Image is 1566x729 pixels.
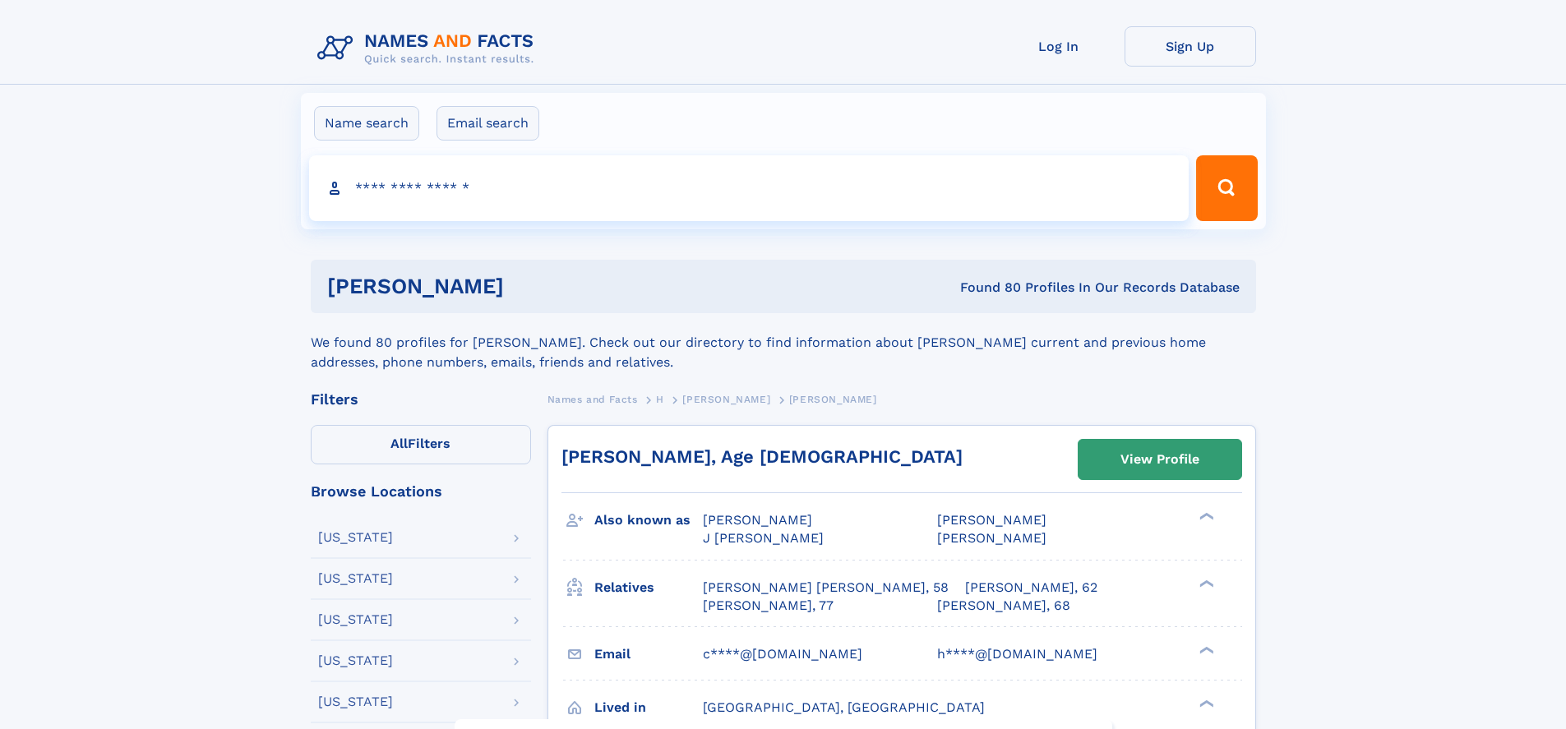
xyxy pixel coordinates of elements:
[309,155,1190,221] input: search input
[732,279,1240,297] div: Found 80 Profiles In Our Records Database
[1079,440,1241,479] a: View Profile
[547,389,638,409] a: Names and Facts
[937,512,1046,528] span: [PERSON_NAME]
[703,512,812,528] span: [PERSON_NAME]
[311,392,531,407] div: Filters
[327,276,732,297] h1: [PERSON_NAME]
[789,394,877,405] span: [PERSON_NAME]
[594,694,703,722] h3: Lived in
[965,579,1097,597] a: [PERSON_NAME], 62
[1195,644,1215,655] div: ❯
[594,574,703,602] h3: Relatives
[311,484,531,499] div: Browse Locations
[1195,578,1215,588] div: ❯
[561,446,963,467] a: [PERSON_NAME], Age [DEMOGRAPHIC_DATA]
[311,26,547,71] img: Logo Names and Facts
[1196,155,1257,221] button: Search Button
[318,572,393,585] div: [US_STATE]
[1120,441,1199,478] div: View Profile
[318,654,393,667] div: [US_STATE]
[437,106,539,141] label: Email search
[682,389,770,409] a: [PERSON_NAME]
[318,531,393,544] div: [US_STATE]
[390,436,408,451] span: All
[937,530,1046,546] span: [PERSON_NAME]
[594,506,703,534] h3: Also known as
[318,695,393,708] div: [US_STATE]
[656,389,664,409] a: H
[1195,511,1215,522] div: ❯
[703,699,985,715] span: [GEOGRAPHIC_DATA], [GEOGRAPHIC_DATA]
[318,613,393,626] div: [US_STATE]
[1195,698,1215,708] div: ❯
[993,26,1125,67] a: Log In
[594,640,703,668] h3: Email
[311,425,531,464] label: Filters
[682,394,770,405] span: [PERSON_NAME]
[1125,26,1256,67] a: Sign Up
[311,313,1256,372] div: We found 80 profiles for [PERSON_NAME]. Check out our directory to find information about [PERSON...
[703,530,824,546] span: J [PERSON_NAME]
[937,597,1070,615] a: [PERSON_NAME], 68
[314,106,419,141] label: Name search
[703,597,834,615] a: [PERSON_NAME], 77
[703,579,949,597] a: [PERSON_NAME] [PERSON_NAME], 58
[656,394,664,405] span: H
